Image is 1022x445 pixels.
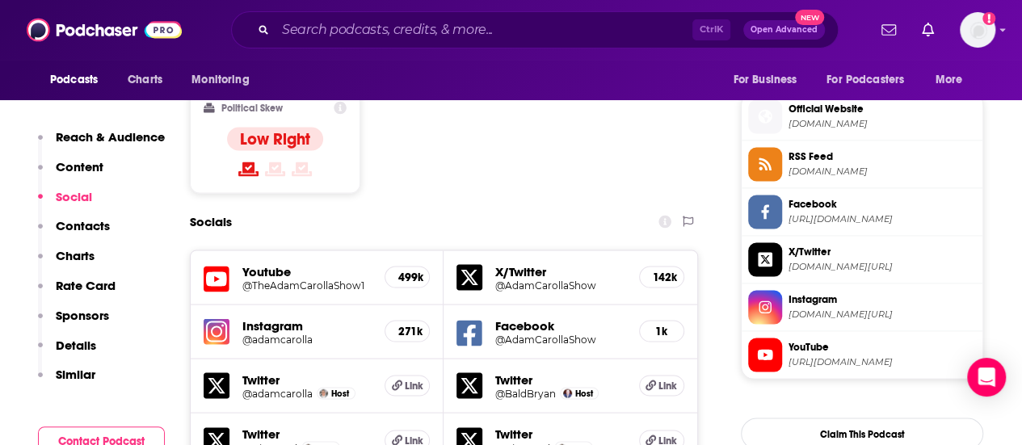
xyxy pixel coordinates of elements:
span: https://www.youtube.com/@TheAdamCarollaShow1 [789,355,976,367]
h5: Twitter [242,426,372,441]
span: Logged in as sierra.swanson [960,12,995,48]
a: @BaldBryan [495,387,556,399]
h5: 499k [398,270,416,283]
p: Reach & Audience [56,129,165,145]
p: Details [56,338,96,353]
span: For Podcasters [826,69,904,91]
span: Official Website [789,101,976,115]
button: Content [38,159,103,189]
img: User Profile [960,12,995,48]
a: Link [385,375,430,396]
button: Rate Card [38,278,116,308]
h4: Low Right [240,128,310,149]
a: X/Twitter[DOMAIN_NAME][URL] [748,242,976,276]
span: feeds.feedburner.com [789,165,976,177]
a: Official Website[DOMAIN_NAME] [748,99,976,133]
img: Bryan Bishop [563,388,572,397]
span: RSS Feed [789,149,976,163]
button: open menu [924,65,983,95]
a: Facebook[URL][DOMAIN_NAME] [748,195,976,229]
a: @AdamCarollaShow [495,333,625,345]
a: Charts [117,65,172,95]
h5: 1k [653,324,671,338]
button: Social [38,189,92,219]
h5: Facebook [495,317,625,333]
h5: Twitter [495,426,625,441]
span: twitter.com/AdamCarollaShow [789,260,976,272]
svg: Add a profile image [982,12,995,25]
img: Adam Carolla [319,388,328,397]
span: instagram.com/adamcarolla [789,308,976,320]
h5: Youtube [242,263,372,279]
h2: Socials [190,206,232,237]
span: Facebook [789,196,976,211]
span: YouTube [789,339,976,354]
p: Social [56,189,92,204]
span: Link [658,379,677,392]
button: Reach & Audience [38,129,165,159]
a: Instagram[DOMAIN_NAME][URL] [748,290,976,324]
img: iconImage [204,318,229,344]
span: Ctrl K [692,19,730,40]
span: Link [405,379,423,392]
a: @AdamCarollaShow [495,279,625,291]
input: Search podcasts, credits, & more... [275,17,692,43]
p: Sponsors [56,308,109,323]
button: Similar [38,367,95,397]
span: Monitoring [191,69,249,91]
span: Host [331,388,349,398]
h5: X/Twitter [495,263,625,279]
a: @adamcarolla [242,333,372,345]
span: Podcasts [50,69,98,91]
h5: Instagram [242,317,372,333]
button: open menu [721,65,817,95]
a: YouTube[URL][DOMAIN_NAME] [748,338,976,372]
span: For Business [733,69,797,91]
p: Content [56,159,103,174]
span: More [936,69,963,91]
span: New [795,10,824,25]
a: Link [639,375,684,396]
h5: Twitter [242,372,372,387]
span: X/Twitter [789,244,976,258]
p: Rate Card [56,278,116,293]
button: Sponsors [38,308,109,338]
button: Show profile menu [960,12,995,48]
span: https://www.facebook.com/AdamCarollaShow [789,212,976,225]
span: Instagram [789,292,976,306]
p: Charts [56,248,95,263]
div: Open Intercom Messenger [967,358,1006,397]
span: adamcarolla.com [789,117,976,129]
h2: Political Skew [221,102,283,113]
button: open menu [816,65,927,95]
h5: 142k [653,270,671,283]
img: Podchaser - Follow, Share and Rate Podcasts [27,15,182,45]
button: open menu [39,65,119,95]
a: RSS Feed[DOMAIN_NAME] [748,147,976,181]
div: Search podcasts, credits, & more... [231,11,839,48]
button: open menu [180,65,270,95]
button: Open AdvancedNew [743,20,825,40]
h5: Twitter [495,372,625,387]
span: Open Advanced [751,26,818,34]
a: Show notifications dropdown [875,16,902,44]
a: Show notifications dropdown [915,16,940,44]
h5: 271k [398,324,416,338]
button: Details [38,338,96,367]
a: @adamcarolla [242,387,313,399]
p: Contacts [56,218,110,233]
button: Contacts [38,218,110,248]
button: Charts [38,248,95,278]
p: Similar [56,367,95,382]
span: Host [575,388,593,398]
span: Charts [128,69,162,91]
a: @TheAdamCarollaShow1 [242,279,372,291]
